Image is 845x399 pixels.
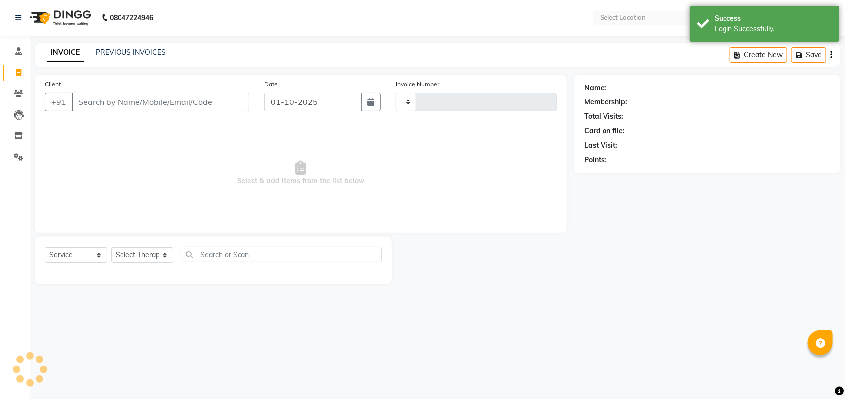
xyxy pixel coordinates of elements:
[730,47,787,63] button: Create New
[96,48,166,57] a: PREVIOUS INVOICES
[715,24,832,34] div: Login Successfully.
[45,80,61,89] label: Client
[584,140,617,151] div: Last Visit:
[584,97,627,107] div: Membership:
[47,44,84,62] a: INVOICE
[72,93,249,111] input: Search by Name/Mobile/Email/Code
[264,80,278,89] label: Date
[584,111,623,122] div: Total Visits:
[45,123,557,223] span: Select & add items from the list below
[791,47,826,63] button: Save
[600,13,646,23] div: Select Location
[25,4,94,32] img: logo
[584,126,625,136] div: Card on file:
[110,4,153,32] b: 08047224946
[45,93,73,111] button: +91
[715,13,832,24] div: Success
[181,247,382,262] input: Search or Scan
[584,83,606,93] div: Name:
[584,155,606,165] div: Points:
[396,80,439,89] label: Invoice Number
